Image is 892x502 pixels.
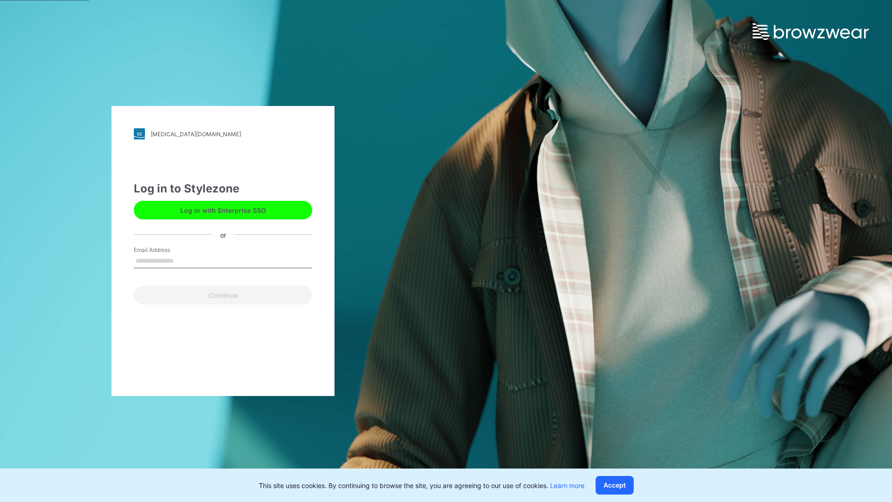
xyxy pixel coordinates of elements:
[134,246,199,254] label: Email Address
[259,481,584,490] p: This site uses cookies. By continuing to browse the site, you are agreeing to our use of cookies.
[134,128,312,139] a: [MEDICAL_DATA][DOMAIN_NAME]
[753,23,869,40] img: browzwear-logo.e42bd6dac1945053ebaf764b6aa21510.svg
[134,201,312,219] button: Log in with Enterprise SSO
[134,128,145,139] img: stylezone-logo.562084cfcfab977791bfbf7441f1a819.svg
[213,230,234,239] div: or
[134,180,312,197] div: Log in to Stylezone
[596,476,634,495] button: Accept
[550,482,584,489] a: Learn more
[151,131,241,138] div: [MEDICAL_DATA][DOMAIN_NAME]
